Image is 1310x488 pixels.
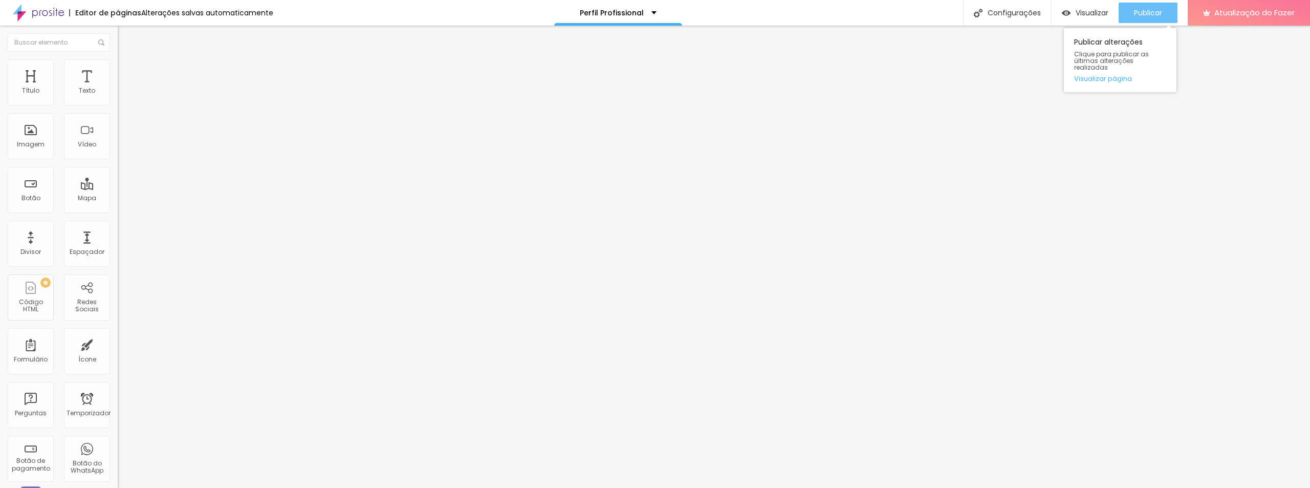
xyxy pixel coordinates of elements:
[1214,7,1295,18] font: Atualização do Fazer
[70,247,104,256] font: Espaçador
[141,8,273,18] font: Alterações salvas automaticamente
[71,459,103,475] font: Botão do WhatsApp
[12,456,50,472] font: Botão de pagamento
[78,194,96,202] font: Mapa
[14,355,48,364] font: Formulário
[8,33,110,52] input: Buscar elemento
[75,8,141,18] font: Editor de páginas
[78,355,96,364] font: Ícone
[79,86,95,95] font: Texto
[78,140,96,148] font: Vídeo
[22,86,39,95] font: Título
[1074,74,1132,83] font: Visualizar página
[1074,75,1166,82] a: Visualizar página
[21,194,40,202] font: Botão
[98,39,104,46] img: Ícone
[1062,9,1071,17] img: view-1.svg
[974,9,982,17] img: Ícone
[1119,3,1177,23] button: Publicar
[580,8,644,18] font: Perfil Profissional
[1076,8,1108,18] font: Visualizar
[1052,3,1119,23] button: Visualizar
[75,298,99,313] font: Redes Sociais
[15,409,47,417] font: Perguntas
[67,409,111,417] font: Temporizador
[988,8,1041,18] font: Configurações
[118,26,1310,488] iframe: Editor
[1074,50,1149,72] font: Clique para publicar as últimas alterações realizadas
[20,247,41,256] font: Divisor
[1074,37,1143,47] font: Publicar alterações
[19,298,43,313] font: Código HTML
[17,140,45,148] font: Imagem
[1134,8,1162,18] font: Publicar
